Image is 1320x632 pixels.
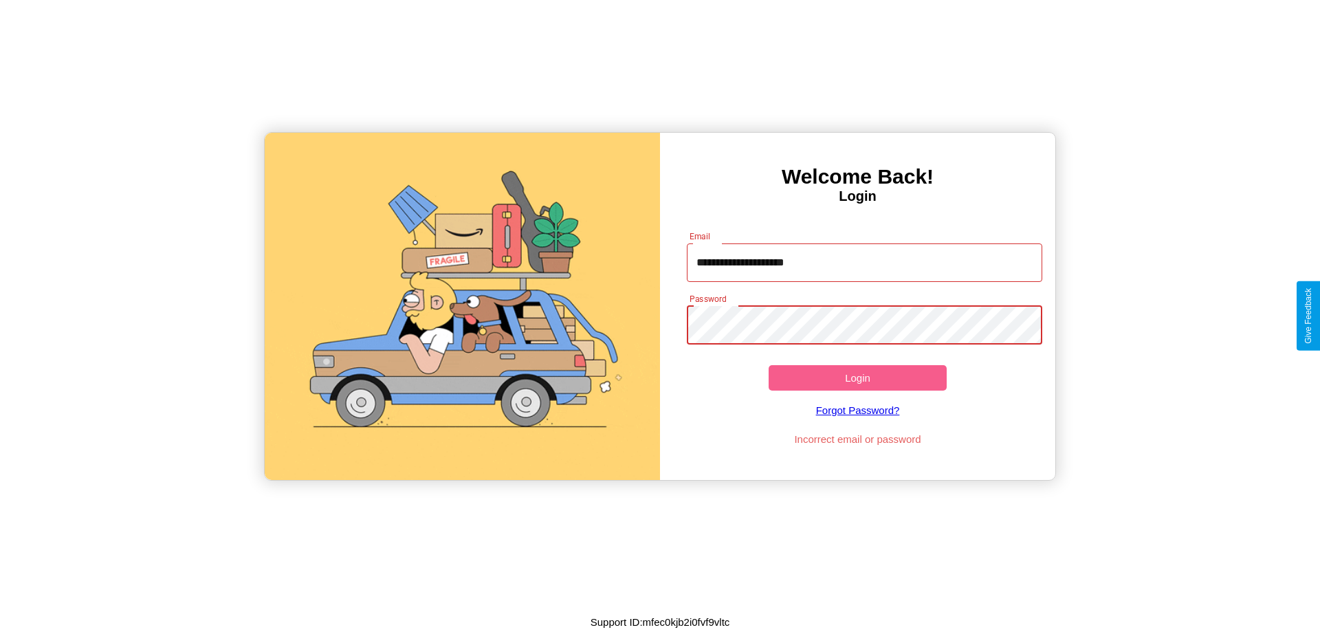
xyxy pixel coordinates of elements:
[1303,288,1313,344] div: Give Feedback
[680,391,1036,430] a: Forgot Password?
[690,293,726,305] label: Password
[265,133,660,480] img: gif
[660,165,1055,188] h3: Welcome Back!
[591,613,730,631] p: Support ID: mfec0kjb2i0fvf9vltc
[690,230,711,242] label: Email
[660,188,1055,204] h4: Login
[769,365,947,391] button: Login
[680,430,1036,448] p: Incorrect email or password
